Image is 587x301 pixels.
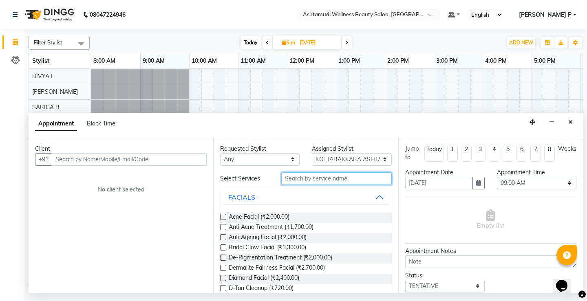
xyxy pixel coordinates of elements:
span: Anti Ageing Facial (₹2,000.00) [229,233,307,243]
li: 8 [544,145,555,162]
a: 1:00 PM [336,55,362,67]
a: 10:00 AM [190,55,219,67]
div: Appointment Notes [405,247,576,255]
span: Filter Stylist [34,39,62,46]
li: 7 [530,145,541,162]
li: 1 [447,145,458,162]
li: 5 [503,145,513,162]
div: Jump to [405,145,421,162]
div: Weeks [558,145,576,153]
div: Select Services [214,174,275,183]
span: D-Tan Cleanup (₹720.00) [229,284,293,294]
b: 08047224946 [90,3,126,26]
li: 6 [516,145,527,162]
span: Appointment [35,116,77,131]
a: 9:00 AM [141,55,167,67]
a: 5:00 PM [532,55,558,67]
div: FACIALS [228,192,255,202]
div: Appointment Date [405,168,485,177]
div: Requested Stylist [220,145,300,153]
input: Search by Name/Mobile/Email/Code [52,153,207,166]
li: 3 [475,145,485,162]
button: Close [565,116,576,129]
span: Stylist [32,57,49,64]
a: 3:00 PM [434,55,460,67]
span: De-Pigmentation Treatment (₹2,000.00) [229,253,332,264]
input: yyyy-mm-dd [405,177,473,189]
span: Today [241,36,261,49]
input: 2025-10-12 [297,37,338,49]
a: 4:00 PM [483,55,509,67]
span: ADD NEW [509,40,533,46]
li: 4 [489,145,499,162]
div: Assigned Stylist [312,145,391,153]
button: ADD NEW [507,37,535,48]
button: FACIALS [223,190,388,204]
span: [PERSON_NAME] [32,88,78,95]
span: Empty list [477,209,504,230]
span: SARIGA R [32,103,60,111]
a: 11:00 AM [238,55,268,67]
div: Client [35,145,207,153]
input: Search by service name [281,172,391,185]
iframe: chat widget [553,268,579,293]
div: Appointment Time [497,168,576,177]
div: Status [405,271,485,280]
a: 2:00 PM [385,55,411,67]
span: Dermalite Fairness Facial (₹2,700.00) [229,264,325,274]
span: Block Time [87,120,115,127]
img: logo [21,3,77,26]
div: No client selected [55,185,187,194]
span: DIVYA L [32,73,54,80]
span: Diamond Facial (₹2,400.00) [229,274,299,284]
a: 8:00 AM [91,55,117,67]
span: Anti Acne Treatment (₹1,700.00) [229,223,313,233]
div: Today [426,145,442,154]
a: 12:00 PM [287,55,316,67]
button: +91 [35,153,52,166]
span: Sun [280,40,297,46]
span: Bridal Glow Facial (₹3,300.00) [229,243,306,253]
span: Acne Facial (₹2,000.00) [229,213,289,223]
li: 2 [461,145,472,162]
span: [PERSON_NAME] P [519,11,572,19]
